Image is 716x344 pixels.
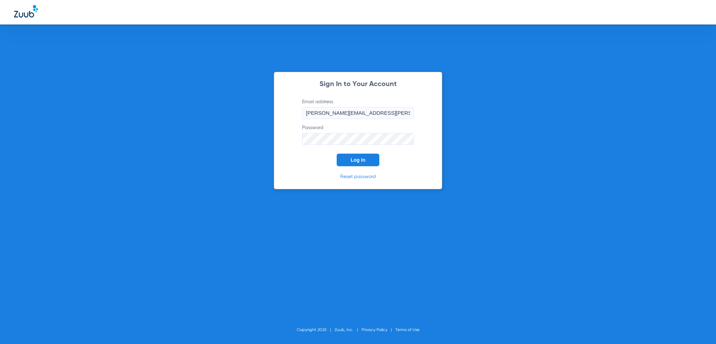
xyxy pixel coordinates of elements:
[14,5,38,17] img: Zuub Logo
[340,174,376,179] a: Reset password
[337,154,379,166] button: Log In
[292,81,424,88] h2: Sign In to Your Account
[302,133,414,145] input: Password
[302,124,414,145] label: Password
[361,328,387,332] a: Privacy Policy
[335,327,361,334] li: Zuub, Inc.
[395,328,420,332] a: Terms of Use
[302,98,414,119] label: Email address
[351,157,365,163] span: Log In
[302,107,414,119] input: Email address
[681,310,716,344] iframe: Chat Widget
[297,327,335,334] li: Copyright 2025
